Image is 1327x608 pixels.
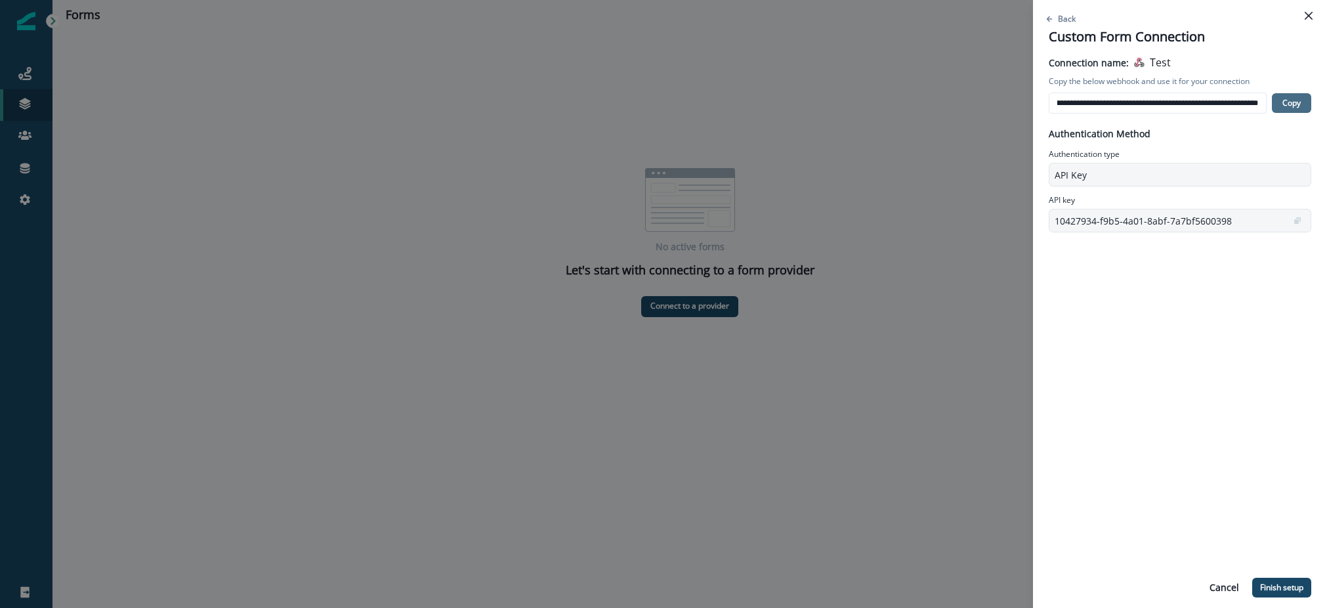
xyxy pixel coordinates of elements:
[1272,93,1311,113] button: Copy
[1058,13,1076,24] p: Back
[1150,54,1171,70] span: Test
[1046,13,1076,24] button: Go back
[1282,98,1301,108] p: Copy
[1049,148,1120,160] p: Authentication type
[1055,214,1284,228] p: 10427934-f9b5-4a01-8abf-7a7bf5600398
[1134,57,1145,68] img: custom-inbound-webhook
[1049,56,1129,70] p: Connection name:
[1252,578,1311,597] button: Finish setup
[1210,582,1239,594] p: Cancel
[1260,583,1303,592] p: Finish setup
[1290,213,1305,228] button: copy
[1049,76,1311,87] p: Copy the below webhook and use it for your connection
[1055,168,1293,182] p: API Key
[1049,27,1311,47] div: Custom Form Connection
[1298,5,1319,26] button: Close
[1049,194,1075,206] p: API key
[1202,578,1247,597] button: Cancel
[1049,127,1150,141] p: Authentication Method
